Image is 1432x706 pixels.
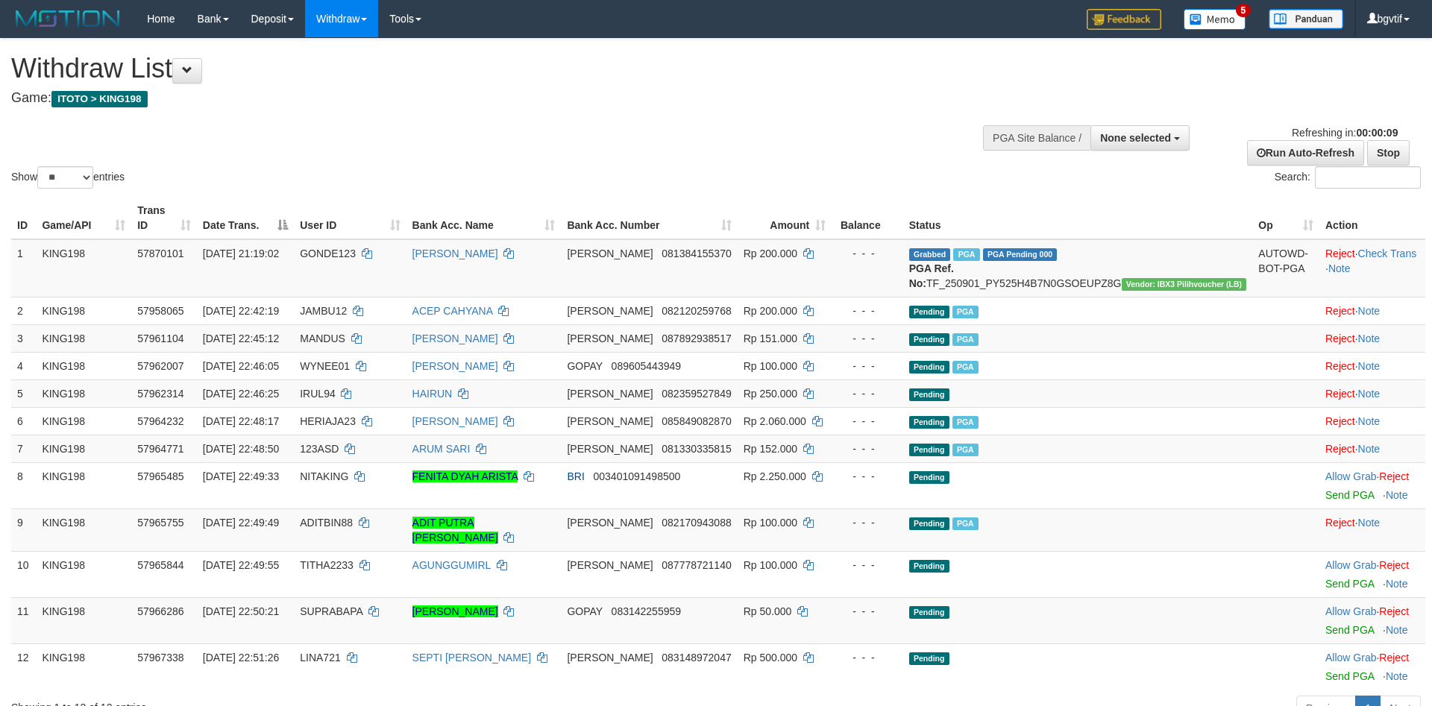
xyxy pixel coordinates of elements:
[838,604,897,619] div: - - -
[1087,9,1161,30] img: Feedback.jpg
[36,435,131,462] td: KING198
[744,559,797,571] span: Rp 100.000
[1325,670,1374,682] a: Send PGA
[1358,443,1381,455] a: Note
[1319,197,1425,239] th: Action
[412,415,498,427] a: [PERSON_NAME]
[662,388,731,400] span: Copy 082359527849 to clipboard
[1379,605,1409,617] a: Reject
[909,471,949,484] span: Pending
[11,7,125,30] img: MOTION_logo.png
[1319,239,1425,297] td: · ·
[137,559,183,571] span: 57965844
[909,248,951,261] span: Grabbed
[1319,508,1425,551] td: ·
[203,605,279,617] span: [DATE] 22:50:21
[1319,462,1425,508] td: ·
[983,125,1090,151] div: PGA Site Balance /
[11,352,36,379] td: 4
[1319,407,1425,435] td: ·
[36,551,131,597] td: KING198
[838,359,897,374] div: - - -
[36,462,131,508] td: KING198
[744,517,797,529] span: Rp 100.000
[903,197,1253,239] th: Status
[11,407,36,435] td: 6
[1325,652,1376,664] a: Allow Grab
[738,197,832,239] th: Amount: activate to sort column ascending
[1386,670,1408,682] a: Note
[593,470,680,482] span: Copy 003401091498500 to clipboard
[300,415,356,427] span: HERIAJA23
[838,441,897,456] div: - - -
[131,197,197,239] th: Trans ID: activate to sort column ascending
[11,435,36,462] td: 7
[1356,127,1398,139] strong: 00:00:09
[137,443,183,455] span: 57964771
[1319,435,1425,462] td: ·
[903,239,1253,297] td: TF_250901_PY525H4B7N0GSOEUPZ8G
[1325,517,1355,529] a: Reject
[1319,324,1425,352] td: ·
[1358,517,1381,529] a: Note
[909,444,949,456] span: Pending
[1358,305,1381,317] a: Note
[412,517,498,543] a: ADIT PUTRA [PERSON_NAME]
[412,388,453,400] a: HAIRUN
[567,517,653,529] span: [PERSON_NAME]
[1325,360,1355,372] a: Reject
[1252,239,1319,297] td: AUTOWD-BOT-PGA
[203,388,279,400] span: [DATE] 22:46:25
[612,360,681,372] span: Copy 089605443949 to clipboard
[1319,297,1425,324] td: ·
[838,469,897,484] div: - - -
[567,415,653,427] span: [PERSON_NAME]
[36,379,131,407] td: KING198
[662,652,731,664] span: Copy 083148972047 to clipboard
[11,324,36,352] td: 3
[36,508,131,551] td: KING198
[1315,166,1421,189] input: Search:
[1379,652,1409,664] a: Reject
[838,331,897,346] div: - - -
[1325,489,1374,501] a: Send PGA
[567,388,653,400] span: [PERSON_NAME]
[662,415,731,427] span: Copy 085849082870 to clipboard
[300,332,345,344] span: MANDUS
[1236,4,1252,17] span: 5
[1358,415,1381,427] a: Note
[203,332,279,344] span: [DATE] 22:45:12
[294,197,406,239] th: User ID: activate to sort column ascending
[909,306,949,318] span: Pending
[1269,9,1343,29] img: panduan.png
[744,415,806,427] span: Rp 2.060.000
[909,388,949,401] span: Pending
[1325,388,1355,400] a: Reject
[662,248,731,259] span: Copy 081384155370 to clipboard
[203,652,279,664] span: [DATE] 22:51:26
[1325,559,1376,571] a: Allow Grab
[1184,9,1246,30] img: Button%20Memo.svg
[300,517,353,529] span: ADITBIN88
[137,652,183,664] span: 57967338
[203,470,279,482] span: [DATE] 22:49:33
[952,444,979,456] span: Marked by bgvjany
[300,360,350,372] span: WYNEE01
[744,305,797,317] span: Rp 200.000
[137,332,183,344] span: 57961104
[1325,248,1355,259] a: Reject
[838,246,897,261] div: - - -
[203,517,279,529] span: [DATE] 22:49:49
[137,517,183,529] span: 57965755
[412,652,531,664] a: SEPTI [PERSON_NAME]
[567,332,653,344] span: [PERSON_NAME]
[11,462,36,508] td: 8
[1122,278,1247,291] span: Vendor URL: https://dashboard.q2checkout.com/secure
[953,248,979,261] span: Marked by bgvjany
[1100,132,1171,144] span: None selected
[1090,125,1190,151] button: None selected
[612,605,681,617] span: Copy 083142255959 to clipboard
[203,559,279,571] span: [DATE] 22:49:55
[662,443,731,455] span: Copy 081330335815 to clipboard
[1325,605,1379,617] span: ·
